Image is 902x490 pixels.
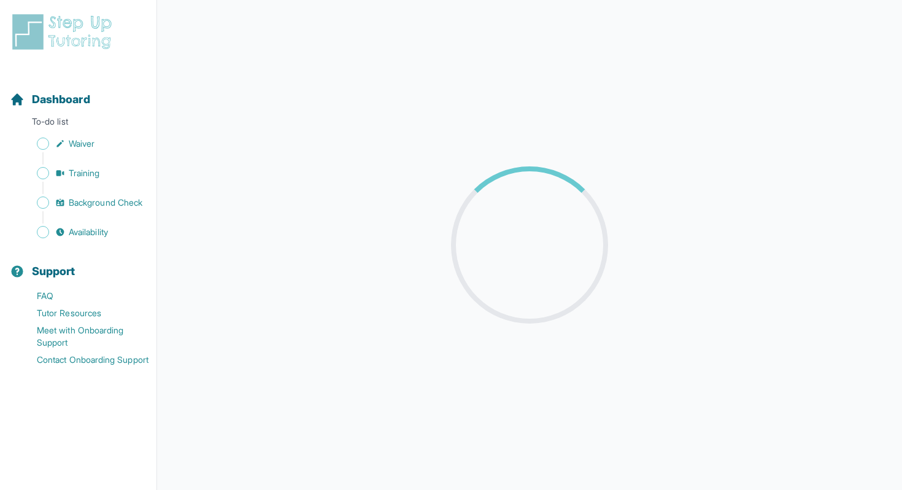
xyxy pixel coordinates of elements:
span: Dashboard [32,91,90,108]
a: Background Check [10,194,156,211]
p: To-do list [5,115,152,133]
span: Background Check [69,196,142,209]
img: logo [10,12,119,52]
a: Waiver [10,135,156,152]
a: Dashboard [10,91,90,108]
span: Training [69,167,100,179]
span: Availability [69,226,108,238]
a: Contact Onboarding Support [10,351,156,368]
button: Support [5,243,152,285]
span: Support [32,263,75,280]
a: Training [10,165,156,182]
span: Waiver [69,138,94,150]
button: Dashboard [5,71,152,113]
a: FAQ [10,287,156,305]
a: Availability [10,224,156,241]
a: Meet with Onboarding Support [10,322,156,351]
a: Tutor Resources [10,305,156,322]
